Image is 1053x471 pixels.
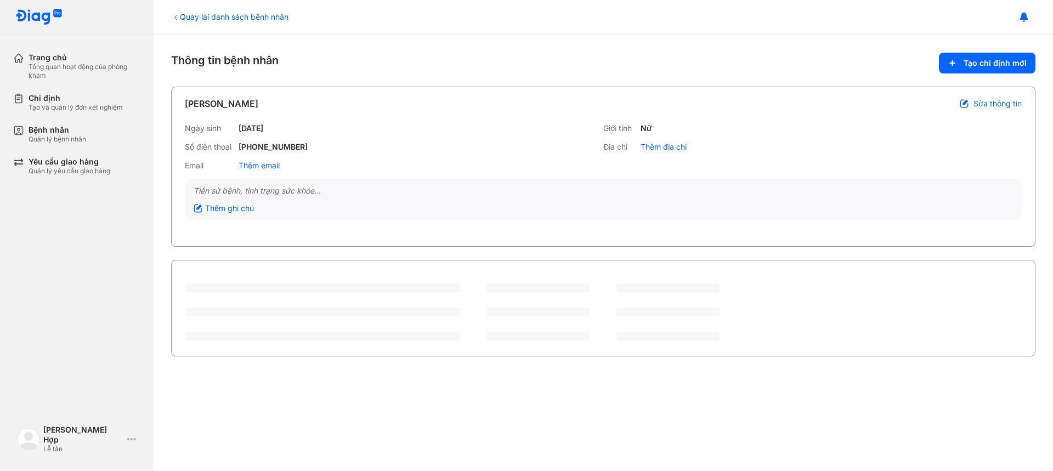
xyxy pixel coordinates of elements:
[616,332,720,341] span: ‌
[939,53,1035,73] button: Tạo chỉ định mới
[964,58,1027,68] span: Tạo chỉ định mới
[29,125,86,135] div: Bệnh nhân
[973,99,1022,109] span: Sửa thông tin
[185,270,251,283] div: Lịch sử chỉ định
[29,167,110,175] div: Quản lý yêu cầu giao hàng
[185,161,234,171] div: Email
[616,283,720,292] span: ‌
[43,425,123,445] div: [PERSON_NAME] Hợp
[185,332,461,341] span: ‌
[29,157,110,167] div: Yêu cầu giao hàng
[185,142,234,152] div: Số điện thoại
[29,53,140,63] div: Trang chủ
[239,123,263,133] div: [DATE]
[185,97,258,110] div: [PERSON_NAME]
[185,123,234,133] div: Ngày sinh
[487,283,590,292] span: ‌
[194,186,1013,196] div: Tiền sử bệnh, tình trạng sức khỏe...
[239,161,280,171] div: Thêm email
[185,283,461,292] span: ‌
[239,142,308,152] div: [PHONE_NUMBER]
[29,103,123,112] div: Tạo và quản lý đơn xét nghiệm
[603,123,636,133] div: Giới tính
[15,9,63,26] img: logo
[18,428,39,450] img: logo
[616,308,720,316] span: ‌
[185,308,461,316] span: ‌
[171,11,288,22] div: Quay lại danh sách bệnh nhân
[194,203,254,213] div: Thêm ghi chú
[487,332,590,341] span: ‌
[29,93,123,103] div: Chỉ định
[487,308,590,316] span: ‌
[603,142,636,152] div: Địa chỉ
[29,135,86,144] div: Quản lý bệnh nhân
[641,142,687,152] div: Thêm địa chỉ
[43,445,123,453] div: Lễ tân
[641,123,652,133] div: Nữ
[171,53,1035,73] div: Thông tin bệnh nhân
[29,63,140,80] div: Tổng quan hoạt động của phòng khám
